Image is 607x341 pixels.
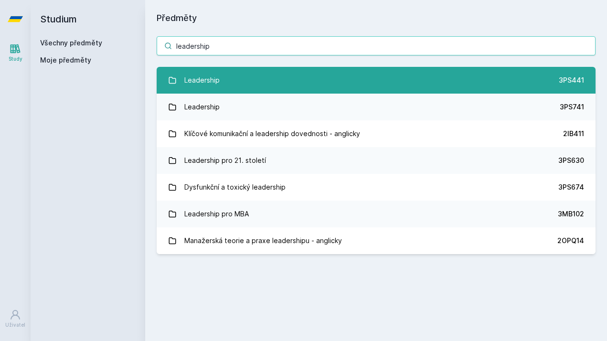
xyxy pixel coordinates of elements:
a: Dysfunkční a toxický leadership 3PS674 [157,174,596,201]
div: 3PS674 [558,182,584,192]
div: Leadership [184,71,220,90]
a: Uživatel [2,304,29,333]
a: Study [2,38,29,67]
div: 3MB102 [558,209,584,219]
a: Leadership 3PS741 [157,94,596,120]
div: 3PS630 [558,156,584,165]
div: Study [9,55,22,63]
div: Leadership pro 21. století [184,151,266,170]
a: Leadership 3PS441 [157,67,596,94]
h1: Předměty [157,11,596,25]
div: Uživatel [5,321,25,329]
div: 3PS441 [559,75,584,85]
div: Leadership [184,97,220,117]
a: Klíčové komunikační a leadership dovednosti - anglicky 2IB411 [157,120,596,147]
a: Všechny předměty [40,39,102,47]
a: Manažerská teorie a praxe leadershipu - anglicky 2OPQ14 [157,227,596,254]
div: Dysfunkční a toxický leadership [184,178,286,197]
span: Moje předměty [40,55,91,65]
div: 2OPQ14 [557,236,584,245]
div: Manažerská teorie a praxe leadershipu - anglicky [184,231,342,250]
div: 3PS741 [560,102,584,112]
div: Klíčové komunikační a leadership dovednosti - anglicky [184,124,360,143]
a: Leadership pro MBA 3MB102 [157,201,596,227]
div: Leadership pro MBA [184,204,249,224]
input: Název nebo ident předmětu… [157,36,596,55]
div: 2IB411 [563,129,584,139]
a: Leadership pro 21. století 3PS630 [157,147,596,174]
